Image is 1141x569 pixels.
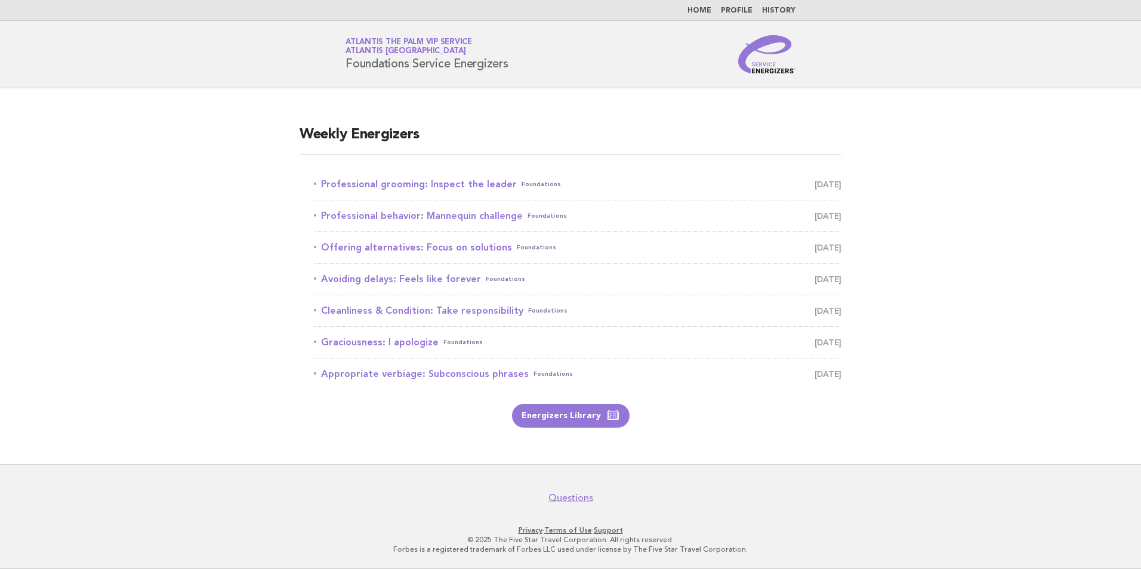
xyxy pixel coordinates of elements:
[205,545,936,554] p: Forbes is a registered trademark of Forbes LLC used under license by The Five Star Travel Corpora...
[300,125,841,154] h2: Weekly Energizers
[815,366,841,382] span: [DATE]
[314,208,841,224] a: Professional behavior: Mannequin challengeFoundations [DATE]
[346,39,508,70] h1: Foundations Service Energizers
[314,334,841,351] a: Graciousness: I apologizeFoundations [DATE]
[205,525,936,535] p: · ·
[815,334,841,351] span: [DATE]
[815,208,841,224] span: [DATE]
[205,535,936,545] p: © 2025 The Five Star Travel Corporation. All rights reserved.
[346,38,472,55] a: Atlantis The Palm VIP ServiceAtlantis [GEOGRAPHIC_DATA]
[314,271,841,287] a: Avoiding delays: Feels like foreverFoundations [DATE]
[762,7,795,14] a: History
[594,526,623,534] a: Support
[519,526,542,534] a: Privacy
[544,526,592,534] a: Terms of Use
[815,239,841,256] span: [DATE]
[528,208,567,224] span: Foundations
[721,7,753,14] a: Profile
[314,366,841,382] a: Appropriate verbiage: Subconscious phrasesFoundations [DATE]
[548,492,593,504] a: Questions
[314,302,841,319] a: Cleanliness & Condition: Take responsibilityFoundations [DATE]
[815,302,841,319] span: [DATE]
[738,35,795,73] img: Service Energizers
[443,334,483,351] span: Foundations
[517,239,556,256] span: Foundations
[314,239,841,256] a: Offering alternatives: Focus on solutionsFoundations [DATE]
[522,176,561,193] span: Foundations
[815,271,841,287] span: [DATE]
[314,176,841,193] a: Professional grooming: Inspect the leaderFoundations [DATE]
[534,366,573,382] span: Foundations
[512,404,630,428] a: Energizers Library
[815,176,841,193] span: [DATE]
[687,7,711,14] a: Home
[486,271,525,287] span: Foundations
[346,48,466,55] span: Atlantis [GEOGRAPHIC_DATA]
[528,302,568,319] span: Foundations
